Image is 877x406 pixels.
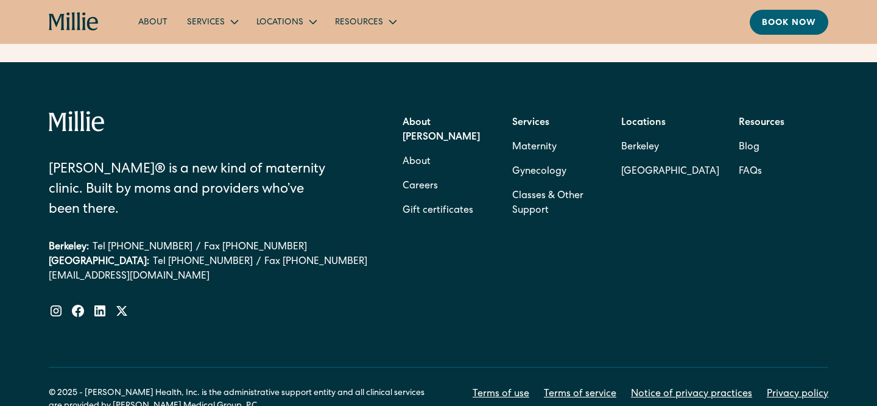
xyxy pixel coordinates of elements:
a: Privacy policy [767,387,828,402]
strong: About [PERSON_NAME] [403,118,480,143]
a: Berkeley [621,135,719,160]
div: Locations [256,16,303,29]
a: About [403,150,431,174]
a: FAQs [739,160,762,184]
div: Resources [325,12,405,32]
div: / [196,240,200,255]
a: Fax [PHONE_NUMBER] [264,255,367,269]
a: home [49,12,99,32]
div: / [256,255,261,269]
a: Gift certificates [403,199,473,223]
strong: Resources [739,118,784,128]
a: Classes & Other Support [512,184,602,223]
a: Maternity [512,135,557,160]
a: About [129,12,177,32]
div: Resources [335,16,383,29]
a: [GEOGRAPHIC_DATA] [621,160,719,184]
strong: Services [512,118,549,128]
a: Tel [PHONE_NUMBER] [93,240,192,255]
a: Blog [739,135,759,160]
div: Locations [247,12,325,32]
div: [GEOGRAPHIC_DATA]: [49,255,149,269]
a: Gynecology [512,160,566,184]
div: Berkeley: [49,240,89,255]
a: Careers [403,174,438,199]
a: [EMAIL_ADDRESS][DOMAIN_NAME] [49,269,368,284]
div: Services [177,12,247,32]
strong: Locations [621,118,666,128]
div: Services [187,16,225,29]
a: Terms of service [544,387,616,402]
a: Terms of use [473,387,529,402]
a: Fax [PHONE_NUMBER] [204,240,307,255]
a: Tel [PHONE_NUMBER] [153,255,253,269]
a: Notice of privacy practices [631,387,752,402]
div: Book now [762,17,816,30]
div: [PERSON_NAME]® is a new kind of maternity clinic. Built by moms and providers who’ve been there. [49,160,336,221]
a: Book now [750,10,828,35]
